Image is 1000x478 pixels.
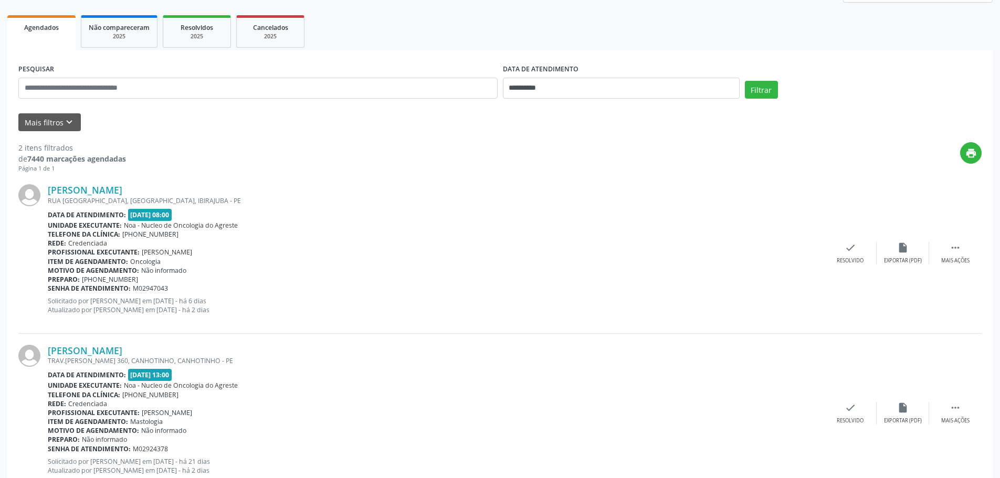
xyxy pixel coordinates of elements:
[745,81,778,99] button: Filtrar
[503,61,578,78] label: DATA DE ATENDIMENTO
[897,402,909,413] i: insert_drive_file
[142,408,192,417] span: [PERSON_NAME]
[141,266,186,275] span: Não informado
[82,435,127,444] span: Não informado
[89,23,150,32] span: Não compareceram
[181,23,213,32] span: Resolvidos
[18,61,54,78] label: PESQUISAR
[27,154,126,164] strong: 7440 marcações agendadas
[48,196,824,205] div: RUA [GEOGRAPHIC_DATA], [GEOGRAPHIC_DATA], IBIRAJUBA - PE
[845,402,856,413] i: check
[122,390,178,399] span: [PHONE_NUMBER]
[18,164,126,173] div: Página 1 de 1
[48,284,131,293] b: Senha de atendimento:
[128,209,172,221] span: [DATE] 08:00
[18,153,126,164] div: de
[48,426,139,435] b: Motivo de agendamento:
[244,33,297,40] div: 2025
[48,210,126,219] b: Data de atendimento:
[48,257,128,266] b: Item de agendamento:
[837,417,864,424] div: Resolvido
[48,230,120,239] b: Telefone da clínica:
[941,257,970,264] div: Mais ações
[141,426,186,435] span: Não informado
[124,221,238,230] span: Noa - Nucleo de Oncologia do Agreste
[133,444,168,453] span: M02924378
[48,345,122,356] a: [PERSON_NAME]
[48,296,824,314] p: Solicitado por [PERSON_NAME] em [DATE] - há 6 dias Atualizado por [PERSON_NAME] em [DATE] - há 2 ...
[18,184,40,206] img: img
[130,257,161,266] span: Oncologia
[950,402,961,413] i: 
[950,242,961,253] i: 
[48,408,140,417] b: Profissional executante:
[18,345,40,367] img: img
[130,417,163,426] span: Mastologia
[960,142,982,164] button: print
[845,242,856,253] i: check
[124,381,238,390] span: Noa - Nucleo de Oncologia do Agreste
[68,399,107,408] span: Credenciada
[48,444,131,453] b: Senha de atendimento:
[941,417,970,424] div: Mais ações
[48,399,66,408] b: Rede:
[68,239,107,248] span: Credenciada
[24,23,59,32] span: Agendados
[48,370,126,379] b: Data de atendimento:
[171,33,223,40] div: 2025
[133,284,168,293] span: M02947043
[837,257,864,264] div: Resolvido
[142,248,192,257] span: [PERSON_NAME]
[253,23,288,32] span: Cancelados
[64,116,75,128] i: keyboard_arrow_down
[965,147,977,159] i: print
[884,257,922,264] div: Exportar (PDF)
[48,248,140,257] b: Profissional executante:
[48,356,824,365] div: TRAV.[PERSON_NAME] 360, CANHOTINHO, CANHOTINHO - PE
[48,239,66,248] b: Rede:
[128,369,172,381] span: [DATE] 13:00
[82,275,138,284] span: [PHONE_NUMBER]
[122,230,178,239] span: [PHONE_NUMBER]
[48,381,122,390] b: Unidade executante:
[18,142,126,153] div: 2 itens filtrados
[48,457,824,475] p: Solicitado por [PERSON_NAME] em [DATE] - há 21 dias Atualizado por [PERSON_NAME] em [DATE] - há 2...
[48,275,80,284] b: Preparo:
[48,184,122,196] a: [PERSON_NAME]
[48,221,122,230] b: Unidade executante:
[897,242,909,253] i: insert_drive_file
[48,390,120,399] b: Telefone da clínica:
[18,113,81,132] button: Mais filtroskeyboard_arrow_down
[48,266,139,275] b: Motivo de agendamento:
[48,417,128,426] b: Item de agendamento:
[884,417,922,424] div: Exportar (PDF)
[48,435,80,444] b: Preparo:
[89,33,150,40] div: 2025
